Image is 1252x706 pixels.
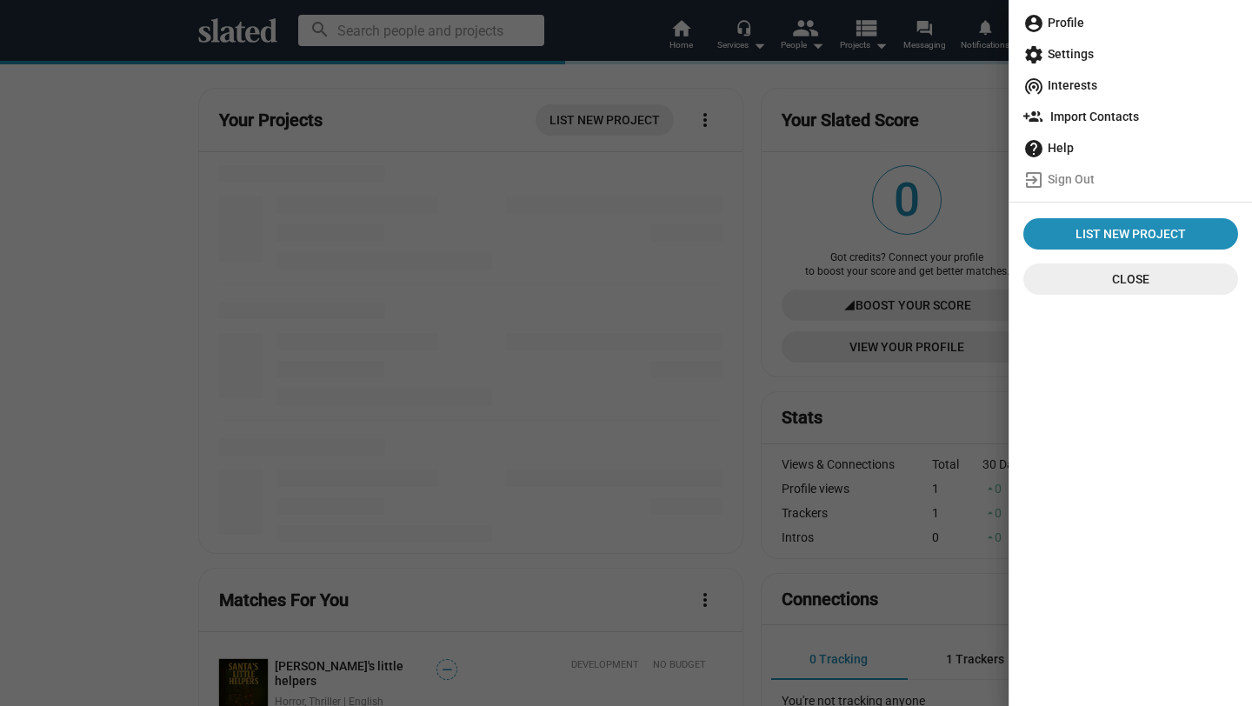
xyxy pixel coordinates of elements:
mat-icon: settings [1023,44,1044,65]
mat-icon: account_circle [1023,13,1044,34]
a: Help [1016,132,1245,163]
mat-icon: exit_to_app [1023,170,1044,190]
span: List New Project [1030,218,1231,250]
button: Close [1023,263,1238,295]
a: Settings [1016,38,1245,70]
span: Interests [1023,70,1238,101]
span: Help [1023,132,1238,163]
a: Import Contacts [1016,101,1245,132]
a: Profile [1016,7,1245,38]
span: Close [1037,263,1224,295]
span: Sign Out [1023,163,1238,195]
mat-icon: help [1023,138,1044,159]
a: List New Project [1023,218,1238,250]
a: Sign Out [1016,163,1245,195]
mat-icon: wifi_tethering [1023,76,1044,97]
span: Import Contacts [1023,101,1238,132]
a: Interests [1016,70,1245,101]
span: Settings [1023,38,1238,70]
span: Profile [1023,7,1238,38]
